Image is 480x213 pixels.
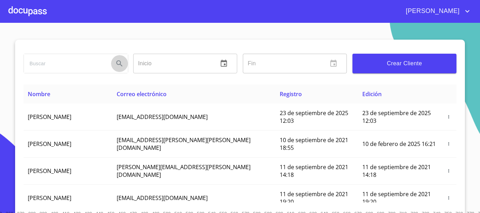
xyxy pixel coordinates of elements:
span: [EMAIL_ADDRESS][DOMAIN_NAME] [117,194,208,202]
span: 11 de septiembre de 2021 19:20 [280,190,348,206]
span: [PERSON_NAME] [28,194,71,202]
button: account of current user [401,6,472,17]
span: [PERSON_NAME] [28,167,71,175]
input: search [24,54,108,73]
span: Correo electrónico [117,90,167,98]
span: 11 de septiembre de 2021 19:20 [362,190,431,206]
span: [PERSON_NAME] [28,113,71,121]
button: Search [111,55,128,72]
span: Registro [280,90,302,98]
span: 11 de septiembre de 2021 14:18 [362,163,431,179]
span: Nombre [28,90,50,98]
span: [PERSON_NAME] [28,140,71,148]
span: [EMAIL_ADDRESS][DOMAIN_NAME] [117,113,208,121]
span: 10 de febrero de 2025 16:21 [362,140,436,148]
span: 11 de septiembre de 2021 14:18 [280,163,348,179]
button: Crear Cliente [352,54,456,73]
span: [PERSON_NAME] [401,6,463,17]
span: 23 de septiembre de 2025 12:03 [362,109,431,125]
span: 10 de septiembre de 2021 18:55 [280,136,348,152]
span: Edición [362,90,382,98]
span: 23 de septiembre de 2025 12:03 [280,109,348,125]
span: Crear Cliente [358,59,451,68]
span: [PERSON_NAME][EMAIL_ADDRESS][PERSON_NAME][DOMAIN_NAME] [117,163,251,179]
span: [EMAIL_ADDRESS][PERSON_NAME][PERSON_NAME][DOMAIN_NAME] [117,136,251,152]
